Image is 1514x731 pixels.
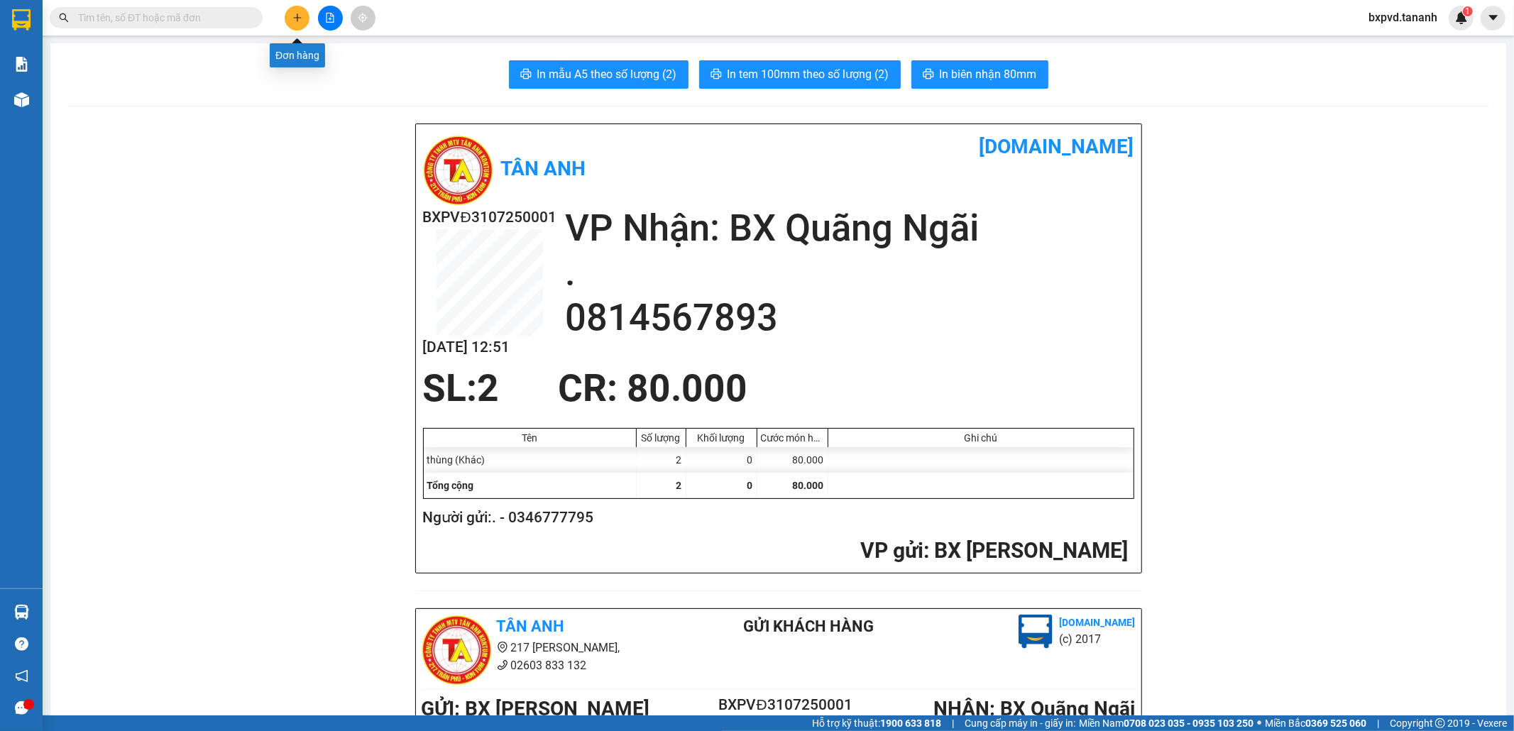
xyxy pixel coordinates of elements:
span: file-add [325,13,335,23]
li: (c) 2017 [1060,630,1136,648]
div: Ghi chú [832,432,1130,444]
span: In mẫu A5 theo số lượng (2) [537,65,677,83]
span: environment [497,642,508,653]
span: 2 [676,480,682,491]
span: copyright [1435,718,1445,728]
span: SL: [423,366,478,410]
span: Tổng cộng [427,480,474,491]
span: phone [497,659,508,671]
span: bxpvd.tananh [1357,9,1449,26]
b: [DOMAIN_NAME] [980,135,1134,158]
strong: 0369 525 060 [1305,718,1366,729]
span: In tem 100mm theo số lượng (2) [728,65,889,83]
sup: 1 [1463,6,1473,16]
span: aim [358,13,368,23]
b: Tân Anh [497,617,565,635]
button: aim [351,6,375,31]
b: Tân Anh [501,157,586,180]
img: solution-icon [14,57,29,72]
button: caret-down [1481,6,1505,31]
button: printerIn biên nhận 80mm [911,60,1048,89]
span: notification [15,669,28,683]
strong: 1900 633 818 [880,718,941,729]
h2: Người gửi: . - 0346777795 [423,506,1129,529]
b: Gửi khách hàng [743,617,874,635]
div: Cước món hàng [761,432,824,444]
span: ⚪️ [1257,720,1261,726]
img: icon-new-feature [1455,11,1468,24]
img: logo.jpg [423,135,494,206]
span: printer [711,68,722,82]
span: Hỗ trợ kỹ thuật: [812,715,941,731]
button: printerIn mẫu A5 theo số lượng (2) [509,60,689,89]
b: [DOMAIN_NAME] [1060,617,1136,628]
span: CR : 80.000 [558,366,747,410]
h2: 0814567893 [565,295,1134,340]
span: | [1377,715,1379,731]
img: warehouse-icon [14,92,29,107]
h2: VP Nhận: BX Quãng Ngãi [565,206,1134,251]
b: GỬI : BX [PERSON_NAME] [422,697,650,720]
h2: [DATE] 12:51 [423,336,556,359]
span: Miền Nam [1079,715,1254,731]
button: printerIn tem 100mm theo số lượng (2) [699,60,901,89]
span: 1 [1465,6,1470,16]
span: In biên nhận 80mm [940,65,1037,83]
span: printer [923,68,934,82]
span: message [15,701,28,715]
h2: BXPVĐ3107250001 [423,206,556,229]
div: Đơn hàng [270,43,325,67]
div: Tên [427,432,632,444]
h2: . [565,251,1134,295]
li: 02603 833 132 [422,656,686,674]
div: 0 [686,447,757,473]
span: search [59,13,69,23]
span: 0 [747,480,753,491]
div: 80.000 [757,447,828,473]
span: Cung cấp máy in - giấy in: [965,715,1075,731]
h2: : BX [PERSON_NAME] [423,537,1129,566]
div: Khối lượng [690,432,753,444]
span: 80.000 [793,480,824,491]
button: file-add [318,6,343,31]
input: Tìm tên, số ĐT hoặc mã đơn [78,10,246,26]
li: 217 [PERSON_NAME], [422,639,686,656]
img: logo.jpg [1019,615,1053,649]
span: | [952,715,954,731]
img: logo-vxr [12,9,31,31]
span: printer [520,68,532,82]
strong: 0708 023 035 - 0935 103 250 [1124,718,1254,729]
div: thùng (Khác) [424,447,637,473]
div: Số lượng [640,432,682,444]
span: 2 [478,366,500,410]
span: VP gửi [861,538,924,563]
div: 2 [637,447,686,473]
span: Miền Bắc [1265,715,1366,731]
button: plus [285,6,309,31]
img: warehouse-icon [14,605,29,620]
span: plus [292,13,302,23]
span: question-circle [15,637,28,651]
img: logo.jpg [422,615,493,686]
b: NHẬN : BX Quãng Ngãi [933,697,1135,720]
span: caret-down [1487,11,1500,24]
h2: BXPVĐ3107250001 [719,693,838,717]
